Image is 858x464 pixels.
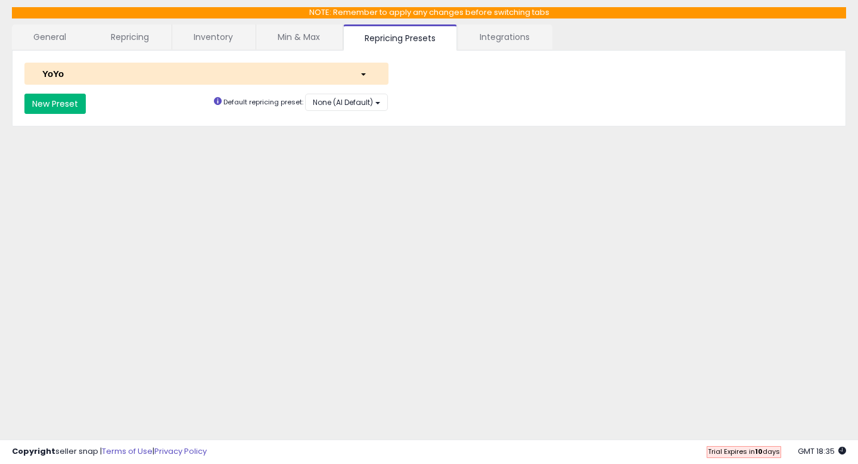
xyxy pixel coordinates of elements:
span: None (AI Default) [313,97,373,107]
span: 2025-09-11 18:35 GMT [798,446,846,457]
a: Repricing [89,24,170,50]
a: General [12,24,88,50]
div: YoYo [33,67,351,80]
span: Trial Expires in days [708,447,780,456]
small: Default repricing preset: [223,97,303,107]
a: Inventory [172,24,254,50]
strong: Copyright [12,446,55,457]
a: Repricing Presets [343,24,457,51]
p: NOTE: Remember to apply any changes before switching tabs [12,7,846,18]
button: None (AI Default) [305,94,388,111]
a: Integrations [458,24,551,50]
a: Min & Max [256,24,341,50]
b: 10 [755,447,763,456]
button: New Preset [24,94,86,114]
div: seller snap | | [12,446,207,457]
a: Terms of Use [102,446,153,457]
a: Privacy Policy [154,446,207,457]
button: YoYo [24,63,388,85]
